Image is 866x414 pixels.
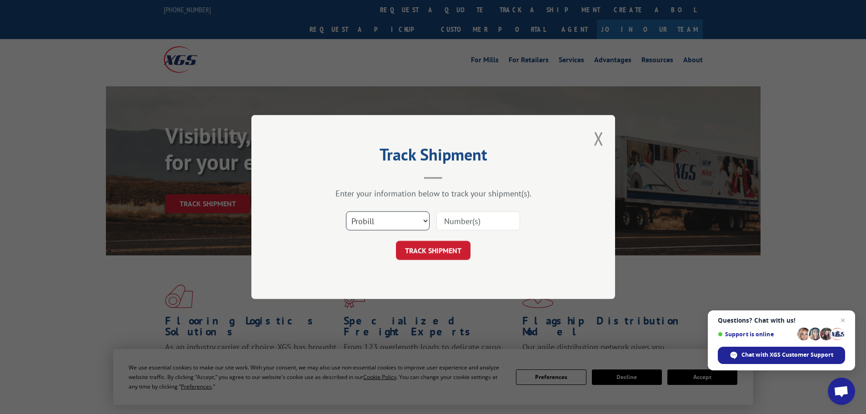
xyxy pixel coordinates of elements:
[828,378,855,405] a: Open chat
[741,351,833,359] span: Chat with XGS Customer Support
[297,148,570,165] h2: Track Shipment
[718,347,845,364] span: Chat with XGS Customer Support
[297,188,570,199] div: Enter your information below to track your shipment(s).
[718,317,845,324] span: Questions? Chat with us!
[718,331,794,338] span: Support is online
[436,211,520,230] input: Number(s)
[594,126,604,150] button: Close modal
[396,241,471,260] button: TRACK SHIPMENT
